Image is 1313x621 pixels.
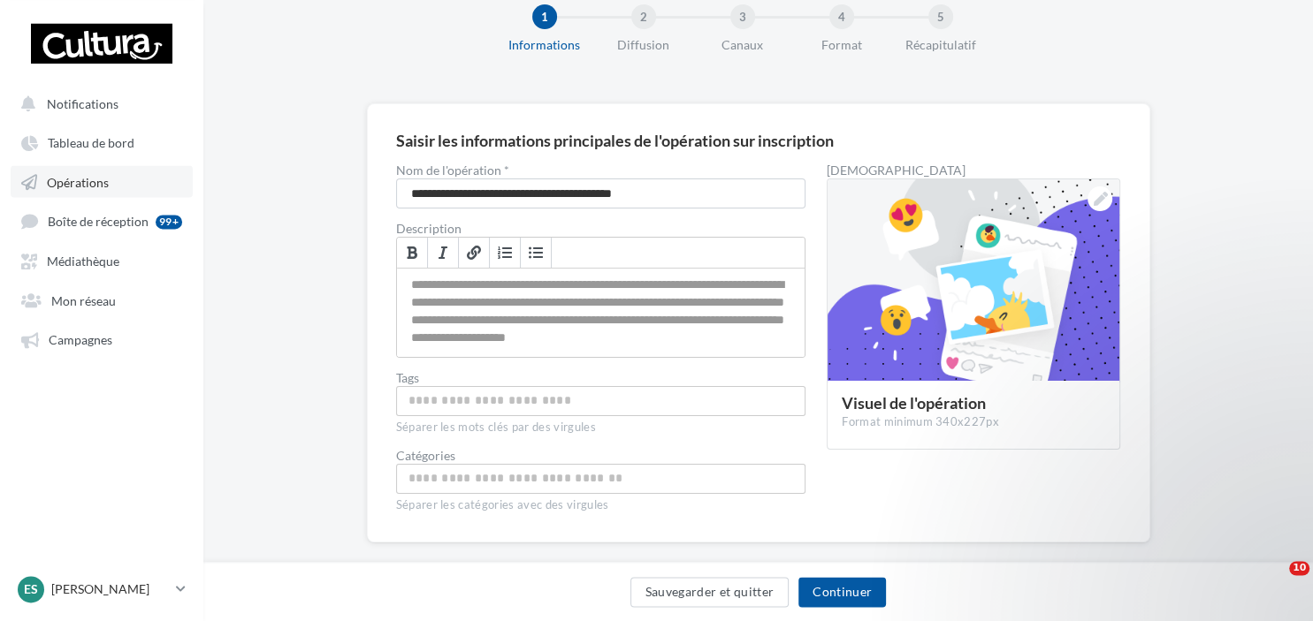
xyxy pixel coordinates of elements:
[884,36,997,54] div: Récapitulatif
[785,36,898,54] div: Format
[47,174,109,189] span: Opérations
[49,332,112,347] span: Campagnes
[396,386,806,416] div: Permet à vos affiliés de retrouver le kit de com plus facilement
[396,450,806,462] div: Catégories
[631,4,656,29] div: 2
[488,36,601,54] div: Informations
[1253,561,1295,603] iframe: Intercom live chat
[587,36,700,54] div: Diffusion
[11,244,193,276] a: Médiathèque
[686,36,799,54] div: Canaux
[396,223,806,235] label: Description
[396,164,806,177] label: Nom de l'opération *
[396,464,806,494] div: Exemple: Développer l'engagement
[14,572,189,606] a: ES [PERSON_NAME]
[47,95,118,110] span: Notifications
[428,238,459,268] a: Italique (Ctrl+I)
[156,215,182,229] div: 99+
[48,135,134,150] span: Tableau de bord
[842,395,1105,411] div: Visuel de l'opération
[1289,561,1309,575] span: 10
[630,577,790,607] button: Sauvegarder et quitter
[401,468,802,488] input: Exemple: Développer l'engagement
[48,214,149,229] span: Boîte de réception
[490,238,521,268] a: Insérer/Supprimer une liste numérotée
[11,204,193,237] a: Boîte de réception 99+
[730,4,755,29] div: 3
[11,165,193,197] a: Opérations
[11,125,193,157] a: Tableau de bord
[396,494,806,513] div: Séparer les catégories avec des virgules
[397,269,805,357] div: Exemple : Objectif de l’opération, bénéfices attendus, cibles… tout ce qui pourra donner envie à ...
[521,238,552,268] a: Insérer/Supprimer une liste à puces
[401,390,802,411] input: Permet à vos affiliés de retrouver le kit de com plus facilement
[47,254,119,269] span: Médiathèque
[11,322,193,354] a: Campagnes
[532,4,557,29] div: 1
[842,414,1105,430] div: Format minimum 340x227px
[51,292,116,307] span: Mon réseau
[396,372,806,384] label: Tags
[459,238,490,268] a: Lien
[24,580,38,598] span: ES
[11,284,193,315] a: Mon réseau
[396,420,806,435] div: Séparer les mots clés par des virgules
[829,4,854,29] div: 4
[798,577,886,607] button: Continuer
[11,87,186,118] button: Notifications
[396,133,834,148] div: Saisir les informations principales de l'opération sur inscription
[827,164,1120,177] div: [DEMOGRAPHIC_DATA]
[928,4,953,29] div: 5
[51,580,169,598] p: [PERSON_NAME]
[397,238,428,268] a: Gras (Ctrl+B)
